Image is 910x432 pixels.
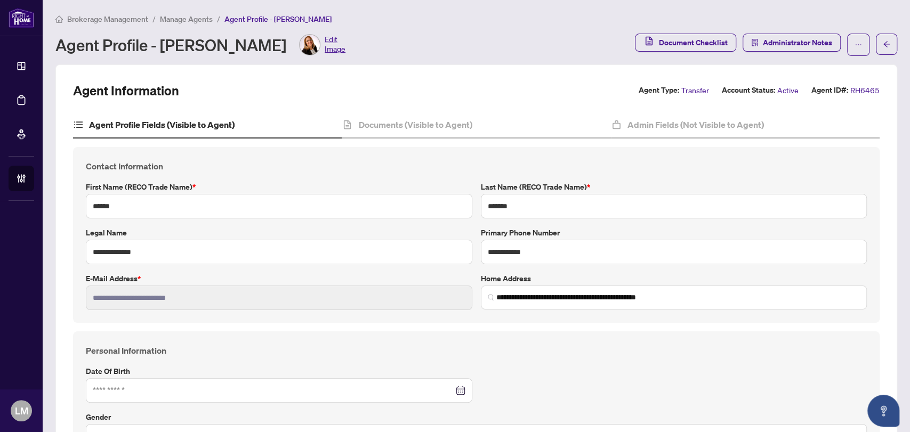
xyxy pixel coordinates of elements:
button: Administrator Notes [743,34,841,52]
label: E-mail Address [86,273,472,284]
span: Edit Image [325,34,345,55]
label: Last Name (RECO Trade Name) [481,181,867,193]
span: Transfer [681,84,709,96]
button: Document Checklist [635,34,736,52]
label: Account Status: [722,84,775,96]
span: RH6465 [850,84,880,96]
label: Date of Birth [86,365,472,377]
span: solution [751,39,759,46]
button: Open asap [867,395,899,427]
h4: Contact Information [86,160,867,173]
label: Primary Phone Number [481,227,867,239]
span: Manage Agents [160,14,213,24]
h4: Documents (Visible to Agent) [359,118,472,131]
h2: Agent Information [73,82,179,99]
span: Document Checklist [659,34,728,51]
img: logo [9,8,34,28]
span: arrow-left [883,40,890,48]
label: First Name (RECO Trade Name) [86,181,472,193]
h4: Admin Fields (Not Visible to Agent) [627,118,764,131]
span: Administrator Notes [763,34,832,51]
label: Gender [86,411,867,423]
label: Agent ID#: [811,84,848,96]
img: Profile Icon [300,35,320,55]
span: LM [15,403,28,418]
div: Agent Profile - [PERSON_NAME] [55,34,345,55]
li: / [217,13,220,25]
img: search_icon [488,294,494,300]
span: home [55,15,63,23]
span: Brokerage Management [67,14,148,24]
span: Agent Profile - [PERSON_NAME] [224,14,332,24]
h4: Personal Information [86,344,867,357]
span: Active [777,84,799,96]
label: Legal Name [86,227,472,239]
h4: Agent Profile Fields (Visible to Agent) [89,118,235,131]
li: / [152,13,156,25]
label: Agent Type: [639,84,679,96]
span: ellipsis [855,41,862,48]
label: Home Address [481,273,867,284]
